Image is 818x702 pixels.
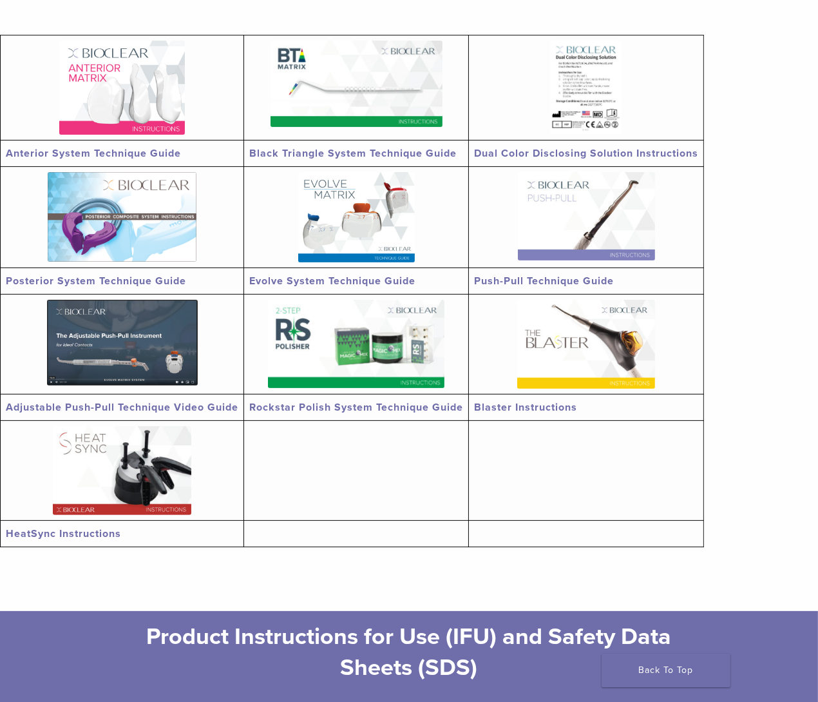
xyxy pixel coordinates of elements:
[474,401,577,414] a: Blaster Instructions
[249,401,463,414] a: Rockstar Polish System Technique Guide
[146,621,672,683] h2: Product Instructions for Use (IFU) and Safety Data Sheets (SDS)
[6,147,181,160] a: Anterior System Technique Guide
[474,147,698,160] a: Dual Color Disclosing Solution Instructions
[249,147,457,160] a: Black Triangle System Technique Guide
[6,527,121,540] a: HeatSync Instructions
[6,275,186,288] a: Posterior System Technique Guide
[6,401,238,414] a: Adjustable Push-Pull Technique Video Guide
[249,275,415,288] a: Evolve System Technique Guide
[602,654,730,687] a: Back To Top
[474,275,614,288] a: Push-Pull Technique Guide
